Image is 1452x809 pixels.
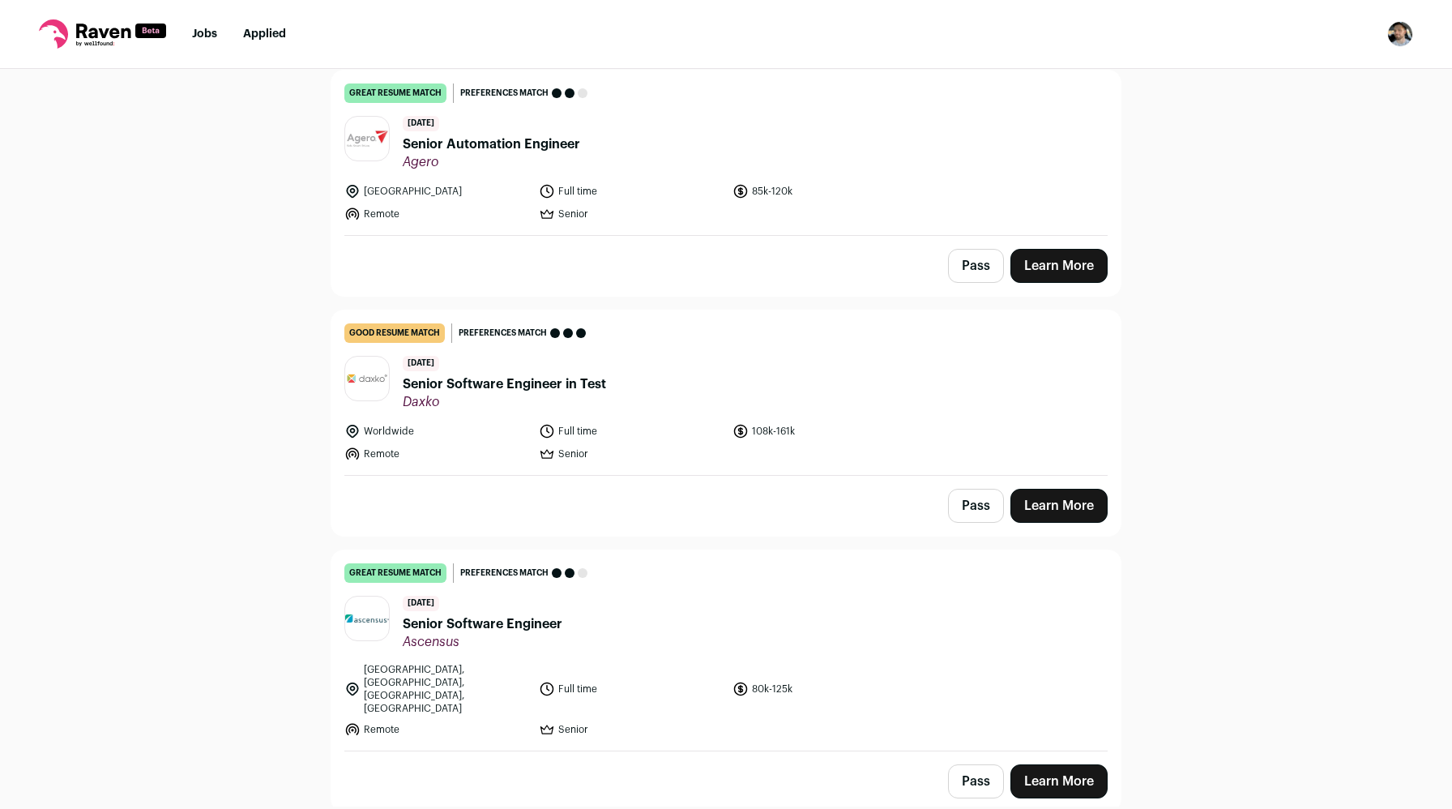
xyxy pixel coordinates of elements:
li: Remote [344,206,529,222]
a: Learn More [1010,249,1108,283]
li: Full time [539,183,724,199]
span: [DATE] [403,356,439,371]
a: Jobs [192,28,217,40]
span: Ascensus [403,634,562,650]
span: Preferences match [459,325,547,341]
img: 7648382-medium_jpg [1387,21,1413,47]
span: Senior Software Engineer in Test [403,375,606,394]
span: [DATE] [403,596,439,611]
a: good resume match Preferences match [DATE] Senior Software Engineer in Test Daxko Worldwide Full ... [331,310,1121,475]
button: Open dropdown [1387,21,1413,47]
span: Agero [403,154,580,170]
div: great resume match [344,83,446,103]
li: Full time [539,663,724,715]
span: Senior Automation Engineer [403,135,580,154]
img: 28ef4e3ad9a4417ad0806c73035b96861965ec2a5750f746c82f8476f83f0ad4.jpg [345,130,389,148]
img: 02cfd1e433a142f85400f3d38385f9c2ef4475d06dad529d0f12acab411d9fd4.jpg [345,372,389,386]
button: Pass [948,764,1004,798]
li: Worldwide [344,423,529,439]
li: 80k-125k [732,663,917,715]
li: Full time [539,423,724,439]
li: Remote [344,721,529,738]
div: great resume match [344,563,446,583]
a: Learn More [1010,764,1108,798]
li: [GEOGRAPHIC_DATA] [344,183,529,199]
span: [DATE] [403,116,439,131]
li: 108k-161k [732,423,917,439]
div: good resume match [344,323,445,343]
span: Preferences match [460,85,549,101]
li: Senior [539,206,724,222]
img: 7b96f3d47d2809748f986a1b423a3005ac4e0c8dab3e44a185c62a7ff6d9c2b7.jpg [345,614,389,623]
li: Senior [539,721,724,738]
a: Learn More [1010,489,1108,523]
li: Senior [539,446,724,462]
button: Pass [948,249,1004,283]
button: Pass [948,489,1004,523]
span: Daxko [403,394,606,410]
span: Preferences match [460,565,549,581]
li: [GEOGRAPHIC_DATA], [GEOGRAPHIC_DATA], [GEOGRAPHIC_DATA], [GEOGRAPHIC_DATA] [344,663,529,715]
li: 85k-120k [732,183,917,199]
a: great resume match Preferences match [DATE] Senior Automation Engineer Agero [GEOGRAPHIC_DATA] Fu... [331,71,1121,235]
a: Applied [243,28,286,40]
a: great resume match Preferences match [DATE] Senior Software Engineer Ascensus [GEOGRAPHIC_DATA], ... [331,550,1121,751]
li: Remote [344,446,529,462]
span: Senior Software Engineer [403,614,562,634]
